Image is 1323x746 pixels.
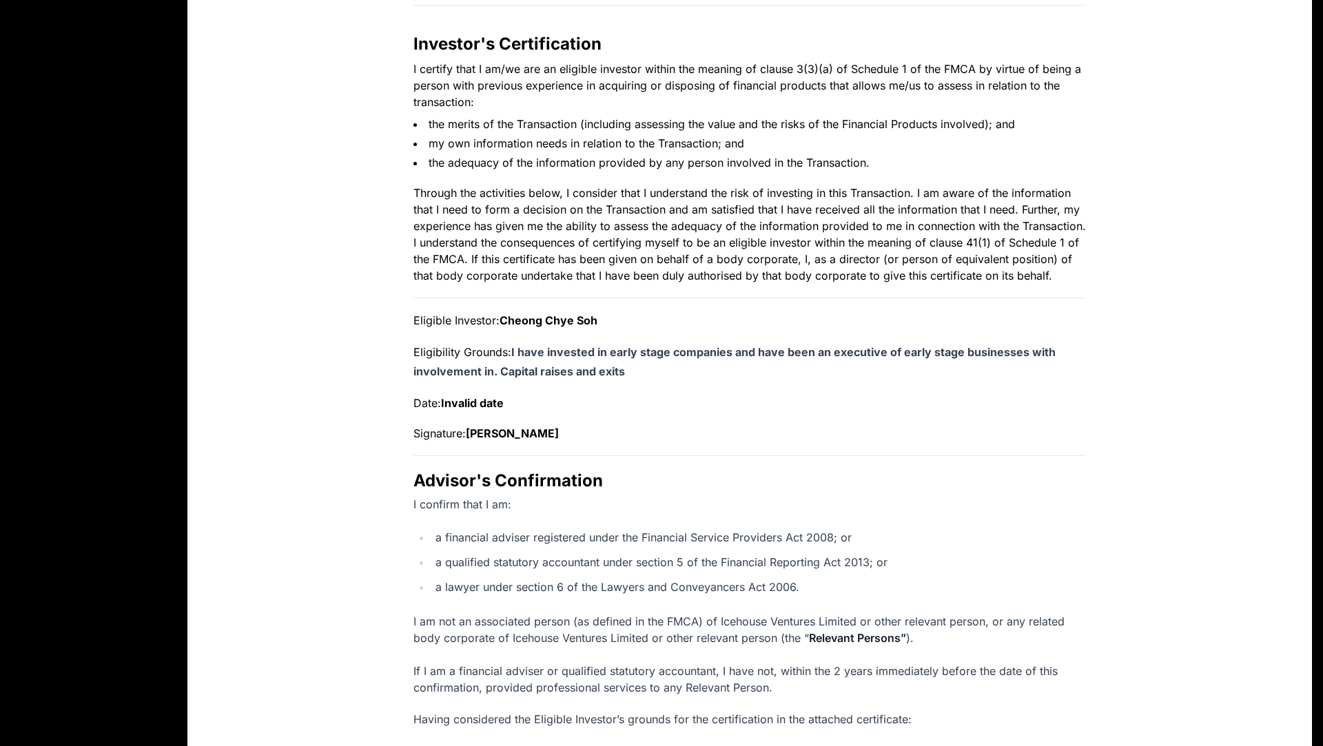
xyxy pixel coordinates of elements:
p: I confirm that I am: [413,495,1086,514]
p: I certify that I am/we are an eligible investor within the meaning of clause 3(3)(a) of Schedule ... [413,61,1086,110]
strong: Invalid date [441,396,504,410]
li: the merits of the Transaction (including assessing the value and the risks of the Financial Produ... [413,116,1086,132]
p: Through the activities below, I consider that I understand the risk of investing in this Transact... [413,185,1086,284]
li: my own information needs in relation to the Transaction; and [413,135,1086,152]
p: Signature: [413,425,1086,442]
h2: Advisor's Confirmation [413,470,1086,492]
h2: Investor's Certification [413,33,1086,55]
strong: [PERSON_NAME] [466,426,559,440]
p: Having considered the Eligible Investor’s grounds for the certification in the attached certificate: [413,709,1086,729]
strong: Cheong Chye Soh [500,313,597,327]
span: I have invested in early stage companies and have been an executive of early stage businesses wit... [413,345,1056,378]
p: I am not an associated person (as defined in the FMCA) of Icehouse Ventures Limited or other rele... [413,613,1086,646]
li: a financial adviser registered under the Financial Service Providers Act 2008; or [431,528,1086,547]
strong: Relevant Persons” [809,631,906,645]
p: Eligible Investor: [413,312,1086,329]
li: the adequacy of the information provided by any person involved in the Transaction. [413,154,1086,171]
p: Eligibility Grounds: [413,342,1086,381]
p: Date: [413,395,1086,411]
li: a lawyer under section 6 of the Lawyers and Conveyancers Act 2006. [431,577,1086,597]
iframe: Chat Widget [1254,680,1323,746]
li: a qualified statutory accountant under section 5 of the Financial Reporting Act 2013; or [431,552,1086,572]
p: If I am a financial adviser or qualified statutory accountant, I have not, within the 2 years imm... [413,663,1086,696]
